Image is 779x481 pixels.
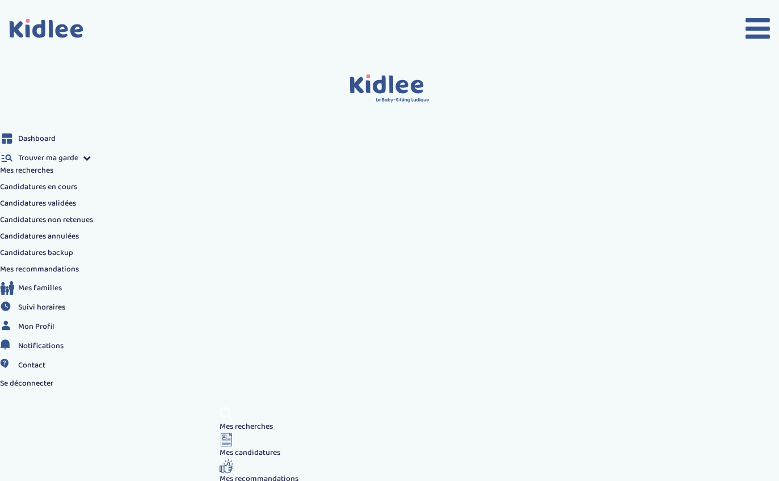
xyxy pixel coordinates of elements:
[18,321,54,333] span: Mon Profil
[220,420,273,433] span: Mes recherches
[18,340,64,352] span: Notifications
[220,446,280,459] span: Mes candidatures
[350,74,429,103] img: logo.svg
[18,359,45,371] span: Contact
[220,433,762,459] a: Mes candidatures
[18,302,65,313] span: Suivi horaires
[18,282,62,294] span: Mes familles
[18,152,78,164] span: Trouver ma garde
[18,133,56,145] span: Dashboard
[220,407,762,433] a: Mes recherches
